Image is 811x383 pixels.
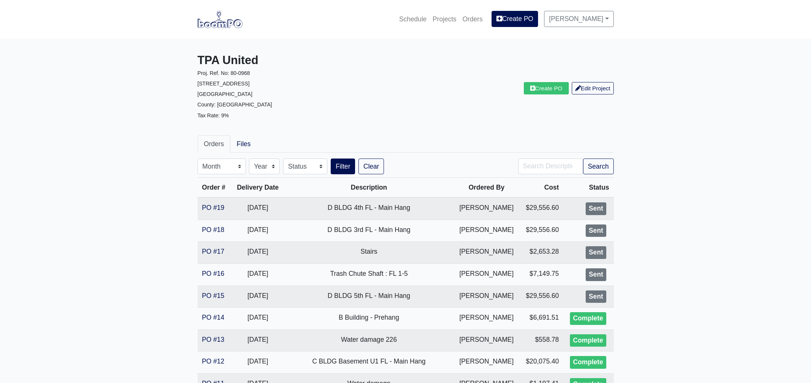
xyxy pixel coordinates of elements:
[284,286,453,308] td: D BLDG 5th FL - Main Hang
[570,356,606,369] div: Complete
[284,329,453,352] td: Water damage 226
[198,70,250,76] small: Proj. Ref. No: 80-0968
[430,11,460,27] a: Projects
[202,270,225,277] a: PO #16
[231,242,284,264] td: [DATE]
[231,308,284,330] td: [DATE]
[284,352,453,374] td: C BLDG Basement U1 FL - Main Hang
[520,178,564,198] th: Cost
[454,197,520,220] td: [PERSON_NAME]
[586,268,606,281] div: Sent
[544,11,613,27] a: [PERSON_NAME]
[454,263,520,286] td: [PERSON_NAME]
[202,226,225,233] a: PO #18
[198,91,253,97] small: [GEOGRAPHIC_DATA]
[454,242,520,264] td: [PERSON_NAME]
[198,102,272,108] small: County: [GEOGRAPHIC_DATA]
[454,329,520,352] td: [PERSON_NAME]
[284,242,453,264] td: Stairs
[520,286,564,308] td: $29,556.60
[198,178,231,198] th: Order #
[520,263,564,286] td: $7,149.75
[202,248,225,255] a: PO #17
[331,159,355,174] button: Filter
[284,220,453,242] td: D BLDG 3rd FL - Main Hang
[492,11,538,27] a: Create PO
[454,352,520,374] td: [PERSON_NAME]
[583,159,614,174] button: Search
[284,263,453,286] td: Trash Chute Shaft : FL 1-5
[202,358,225,365] a: PO #12
[231,286,284,308] td: [DATE]
[520,242,564,264] td: $2,653.28
[202,336,225,343] a: PO #13
[231,329,284,352] td: [DATE]
[570,334,606,347] div: Complete
[284,178,453,198] th: Description
[520,197,564,220] td: $29,556.60
[459,11,486,27] a: Orders
[524,82,569,94] a: Create PO
[586,246,606,259] div: Sent
[202,314,225,321] a: PO #14
[520,352,564,374] td: $20,075.40
[520,308,564,330] td: $6,691.51
[284,308,453,330] td: B Building - Prehang
[198,81,250,87] small: [STREET_ADDRESS]
[231,178,284,198] th: Delivery Date
[231,220,284,242] td: [DATE]
[358,159,384,174] a: Clear
[396,11,429,27] a: Schedule
[198,10,243,28] img: boomPO
[570,312,606,325] div: Complete
[454,220,520,242] td: [PERSON_NAME]
[586,202,606,215] div: Sent
[564,178,614,198] th: Status
[284,197,453,220] td: D BLDG 4th FL - Main Hang
[520,220,564,242] td: $29,556.60
[231,352,284,374] td: [DATE]
[572,82,614,94] a: Edit Project
[231,263,284,286] td: [DATE]
[518,159,583,174] input: Search
[454,178,520,198] th: Ordered By
[230,135,257,153] a: Files
[454,308,520,330] td: [PERSON_NAME]
[198,135,231,153] a: Orders
[231,197,284,220] td: [DATE]
[586,290,606,303] div: Sent
[202,292,225,299] a: PO #15
[520,329,564,352] td: $558.78
[202,204,225,211] a: PO #19
[198,112,229,118] small: Tax Rate: 9%
[198,54,400,67] h3: TPA United
[454,286,520,308] td: [PERSON_NAME]
[586,224,606,237] div: Sent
